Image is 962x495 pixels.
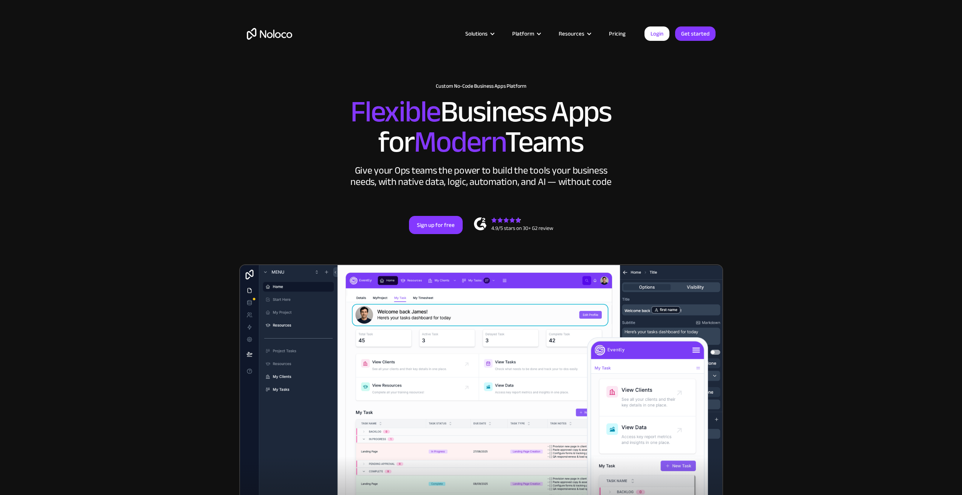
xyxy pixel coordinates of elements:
div: Solutions [465,29,488,39]
a: Sign up for free [409,216,463,234]
a: Get started [675,26,716,41]
a: Pricing [600,29,635,39]
h2: Business Apps for Teams [247,97,716,157]
div: Give your Ops teams the power to build the tools your business needs, with native data, logic, au... [349,165,613,188]
a: home [247,28,292,40]
div: Solutions [456,29,503,39]
h1: Custom No-Code Business Apps Platform [247,83,716,89]
div: Platform [503,29,549,39]
a: Login [644,26,669,41]
div: Resources [549,29,600,39]
span: Modern [414,114,505,170]
span: Flexible [350,84,440,140]
div: Platform [512,29,534,39]
div: Resources [559,29,584,39]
